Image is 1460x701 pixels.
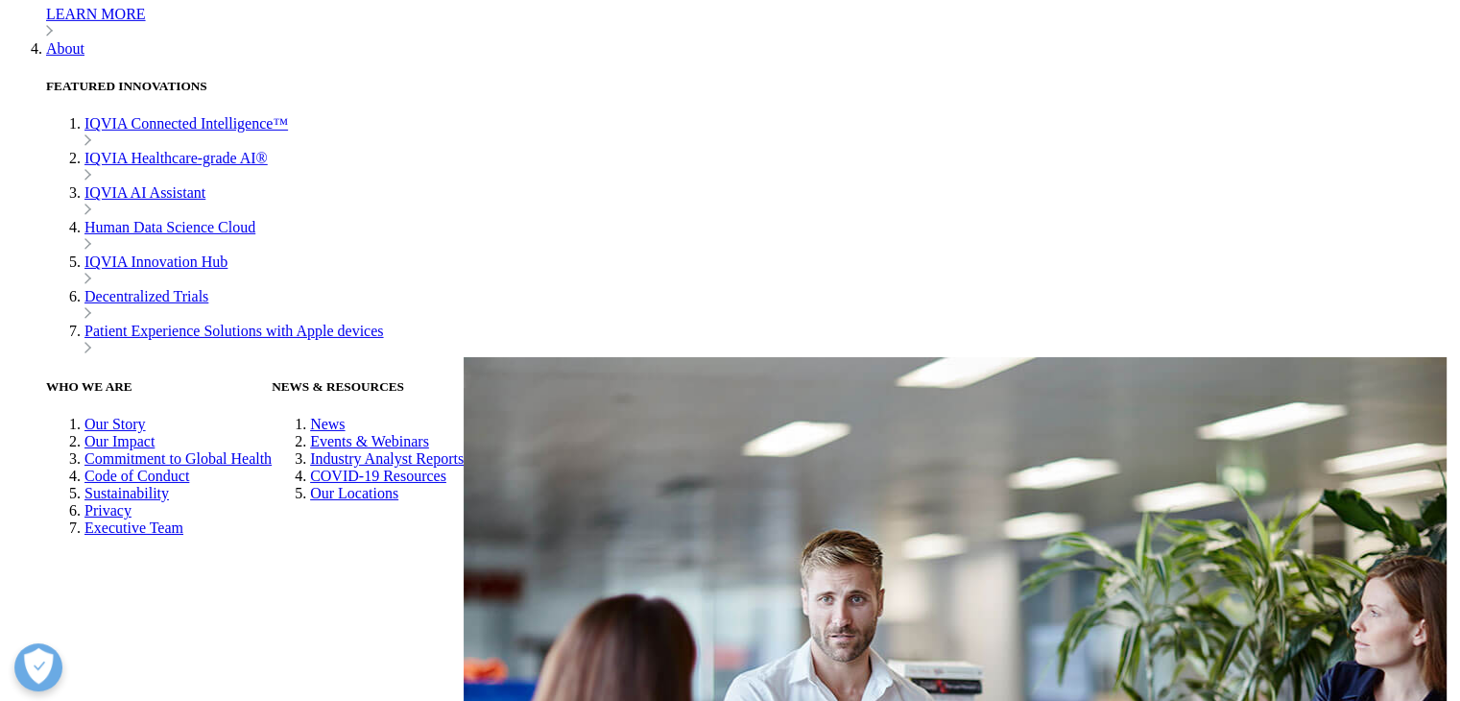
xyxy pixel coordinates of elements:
a: Events & Webinars [310,433,429,449]
a: IQVIA Healthcare-grade AI® [84,150,268,166]
h5: WHO WE ARE [46,379,272,395]
a: IQVIA AI Assistant [84,184,205,201]
a: Commitment to Global Health [84,450,272,467]
a: COVID-19 Resources [310,468,446,484]
a: Code of Conduct [84,468,189,484]
a: Our Locations [310,485,398,501]
h5: NEWS & RESOURCES [272,379,464,395]
a: Privacy [84,502,132,519]
a: Industry Analyst Reports [310,450,464,467]
a: Decentralized Trials [84,288,208,304]
button: Open Preferences [14,643,62,691]
a: IQVIA Connected Intelligence™ [84,115,288,132]
a: IQVIA Innovation Hub [84,254,227,270]
a: LEARN MORE [46,6,1452,40]
h5: FEATURED INNOVATIONS [46,79,1452,94]
a: About [46,40,84,57]
a: Our Story [84,416,146,432]
a: News [310,416,345,432]
a: Our Impact [84,433,155,449]
a: Sustainability [84,485,169,501]
a: Human Data Science Cloud [84,219,255,235]
a: Executive Team [84,520,183,536]
a: Patient Experience Solutions with Apple devices [84,323,384,339]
